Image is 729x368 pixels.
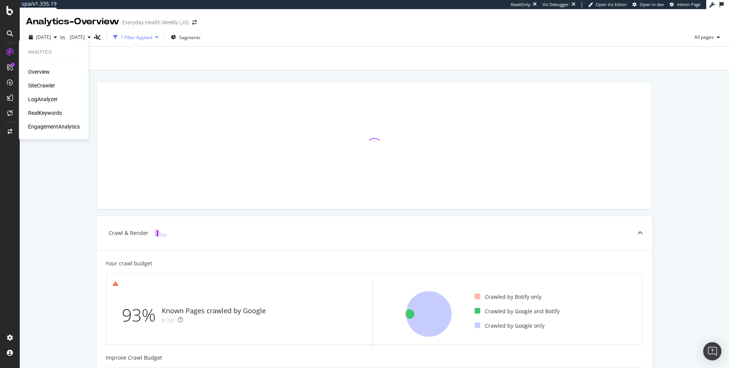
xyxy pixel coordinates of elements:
[691,34,714,40] span: All pages
[168,31,204,43] button: Segments
[109,229,148,237] div: Crawl & Render
[67,34,85,40] span: 2025 May. 25th
[588,2,627,8] a: Open Viz Editor
[543,2,570,8] div: Viz Debugger:
[511,2,531,8] div: ReadOnly:
[640,2,664,7] span: Open in dev
[67,31,94,43] button: [DATE]
[28,82,55,89] a: SiteCrawler
[28,49,80,56] div: Analytics
[162,319,165,322] img: Equal
[155,229,167,236] img: block-icon
[122,19,189,26] div: Everyday Health Weekly (JS)
[475,322,544,330] div: Crawled by Google only
[26,31,60,43] button: [DATE]
[166,317,175,324] div: 3pt
[596,2,627,7] span: Open Viz Editor
[28,68,50,76] a: Overview
[28,95,58,103] a: LogAnalyzer
[122,303,162,328] div: 93%
[28,123,80,130] a: EngagementAnalytics
[60,33,67,41] span: vs
[703,342,721,360] div: Open Intercom Messenger
[179,34,200,41] span: Segments
[121,34,152,41] div: 1 Filter Applied
[475,308,560,315] div: Crawled by Google and Botify
[475,293,541,301] div: Crawled by Botify only
[192,20,197,25] div: arrow-right-arrow-left
[106,354,643,362] div: Improve Crawl Budget
[28,109,62,117] a: RealKeywords
[26,15,119,28] div: Analytics - Overview
[36,34,51,40] span: 2025 Aug. 10th
[677,2,701,7] span: Admin Page
[633,2,664,8] a: Open in dev
[670,2,701,8] a: Admin Page
[106,260,152,267] div: Your crawl budget
[691,31,723,43] button: All pages
[162,306,266,316] div: Known Pages crawled by Google
[110,31,161,43] button: 1 Filter Applied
